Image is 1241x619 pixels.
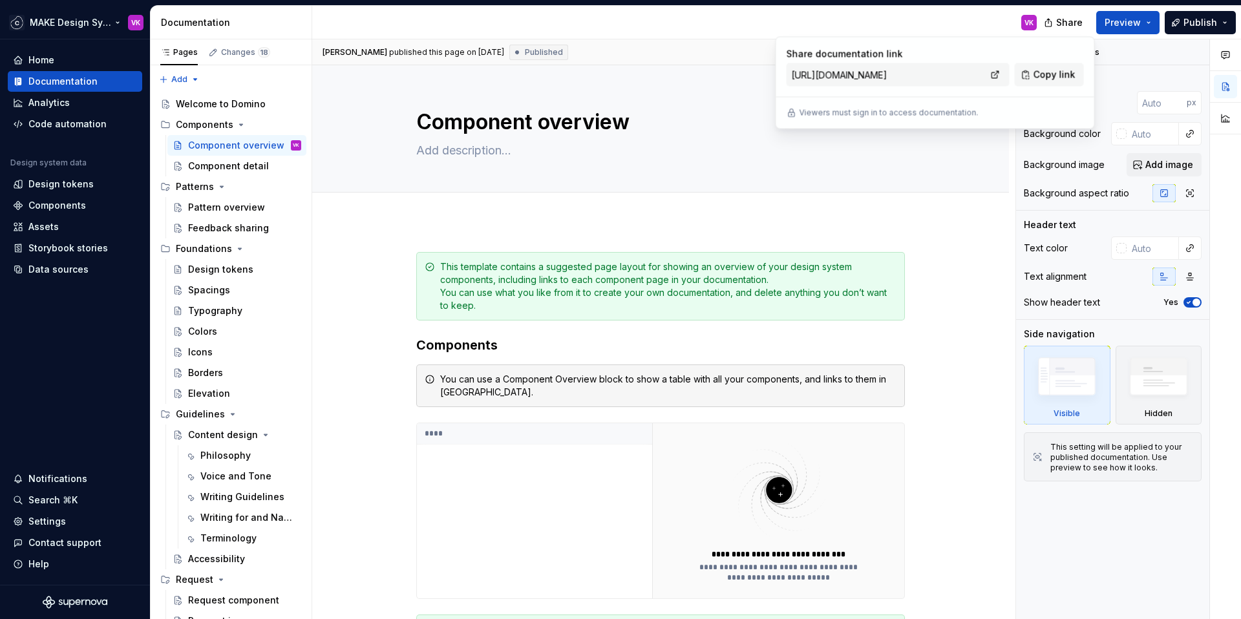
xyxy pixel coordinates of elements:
div: Welcome to Domino [176,98,266,110]
div: Visible [1054,408,1080,419]
div: published this page on [DATE] [389,47,504,58]
a: Documentation [8,71,142,92]
a: Spacings [167,280,306,300]
a: Design tokens [167,259,306,280]
div: Hidden [1145,408,1172,419]
label: Yes [1163,297,1178,308]
a: Borders [167,362,306,383]
button: Publish [1165,11,1236,34]
div: VK [131,17,140,28]
div: Patterns [155,176,306,197]
button: Notifications [8,468,142,489]
div: Spacings [188,284,230,297]
span: Publish [1183,16,1217,29]
div: Design tokens [28,178,94,191]
a: Design tokens [8,174,142,194]
div: Text alignment [1024,270,1087,283]
div: Writing for and Naming UX Elements [200,511,299,524]
div: You can use a Component Overview block to show a table with all your components, and links to the... [440,373,896,399]
a: Assets [8,216,142,237]
div: Home [28,54,54,67]
a: Component overviewVK [167,135,306,156]
div: Search ⌘K [28,494,78,507]
div: Components [28,199,86,212]
a: Elevation [167,383,306,404]
div: Documentation [28,75,98,88]
a: Writing for and Naming UX Elements [180,507,306,528]
button: Share [1037,11,1091,34]
button: Add image [1127,153,1202,176]
a: Component detail [167,156,306,176]
a: Colors [167,321,306,342]
div: Storybook stories [28,242,108,255]
div: Text color [1024,242,1068,255]
div: Colors [188,325,217,338]
a: Content design [167,425,306,445]
a: Home [8,50,142,70]
div: Help [28,558,49,571]
div: Code automation [28,118,107,131]
div: Content design [188,428,258,441]
a: Accessibility [167,549,306,569]
div: Foundations [176,242,232,255]
a: Typography [167,300,306,321]
div: Notifications [28,472,87,485]
span: Add image [1145,158,1193,171]
div: Request [155,569,306,590]
div: Background aspect ratio [1024,187,1129,200]
p: px [1187,98,1196,108]
button: MAKE Design SystemVK [3,8,147,36]
div: Request [176,573,213,586]
input: Auto [1127,236,1179,260]
svg: Supernova Logo [43,596,107,609]
a: Storybook stories [8,238,142,258]
button: Help [8,554,142,574]
button: Add [155,70,204,89]
a: Settings [8,511,142,532]
div: Request component [188,594,279,607]
div: Design tokens [188,263,253,276]
div: Design system data [10,158,87,168]
a: Terminology [180,528,306,549]
img: f5634f2a-3c0d-4c0b-9dc3-3862a3e014c7.png [9,15,25,30]
div: MAKE Design System [30,16,112,29]
h3: Components [416,336,905,354]
div: Assets [28,220,59,233]
a: Data sources [8,259,142,280]
div: Settings [28,515,66,528]
div: Pages [160,47,198,58]
div: Pattern overview [188,201,265,214]
span: Add [171,74,187,85]
div: Borders [188,366,223,379]
a: Welcome to Domino [155,94,306,114]
div: Icons [188,346,213,359]
div: Philosophy [200,449,251,462]
div: Foundations [155,238,306,259]
span: [PERSON_NAME] [323,47,387,58]
div: Component overview [188,139,284,152]
div: Show header text [1024,296,1100,309]
a: Icons [167,342,306,362]
div: Background image [1024,158,1105,171]
div: Components [176,118,233,131]
div: Components [155,114,306,135]
div: Hidden [1116,346,1202,425]
div: This template contains a suggested page layout for showing an overview of your design system comp... [440,260,896,312]
a: Code automation [8,114,142,134]
a: Analytics [8,92,142,113]
a: Philosophy [180,445,306,466]
div: Documentation [161,16,306,29]
button: Copy link [1015,63,1084,87]
div: Changes [221,47,270,58]
a: Request component [167,590,306,611]
div: Header text [1024,218,1076,231]
a: Writing Guidelines [180,487,306,507]
button: Contact support [8,532,142,553]
div: Data sources [28,263,89,276]
div: This setting will be applied to your published documentation. Use preview to see how it looks. [1050,442,1193,473]
div: Feedback sharing [188,222,269,235]
div: Guidelines [155,404,306,425]
div: Accessibility [188,552,245,565]
div: Analytics [28,96,70,109]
